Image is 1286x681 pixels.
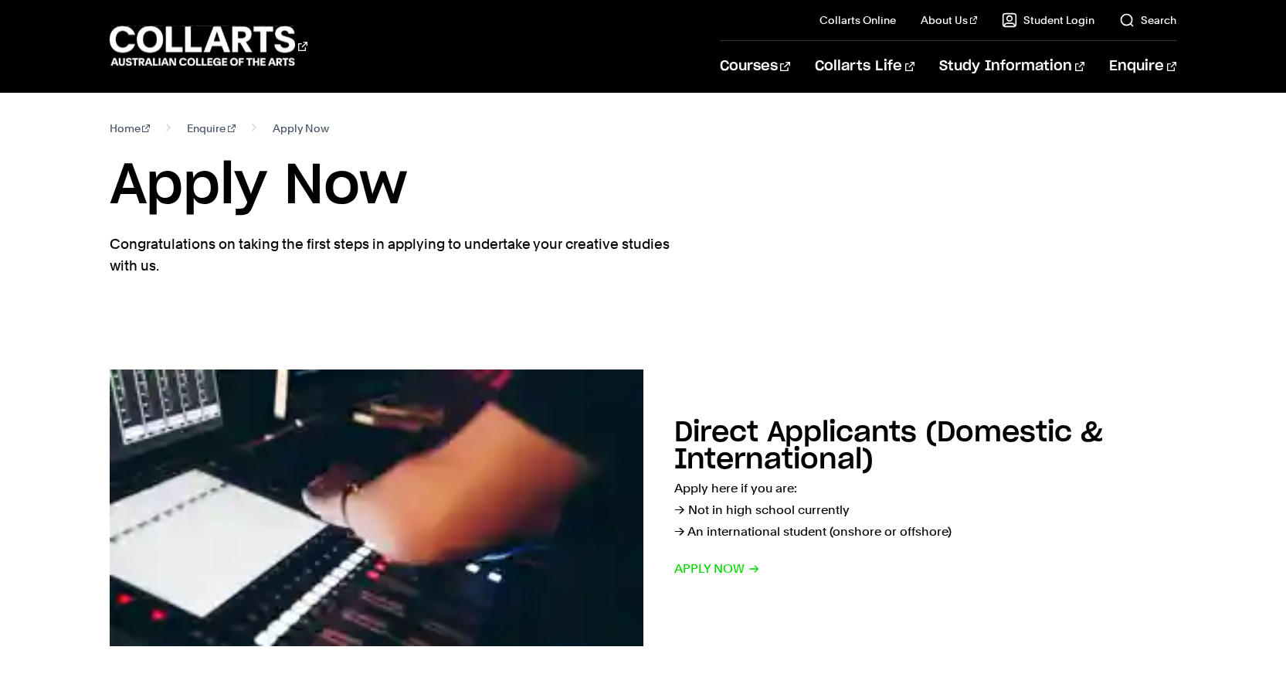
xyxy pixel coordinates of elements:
a: Enquire [187,117,236,139]
a: Courses [720,41,790,92]
a: Collarts Online [819,12,896,28]
a: Search [1119,12,1176,28]
a: Student Login [1002,12,1094,28]
a: Direct Applicants (Domestic & International) Apply here if you are:→ Not in high school currently... [110,369,1177,646]
a: Study Information [939,41,1084,92]
a: Collarts Life [815,41,914,92]
h2: Direct Applicants (Domestic & International) [674,419,1103,474]
p: Apply here if you are: → Not in high school currently → An international student (onshore or offs... [674,478,1177,543]
a: Enquire [1109,41,1176,92]
a: About Us [921,12,978,28]
p: Congratulations on taking the first steps in applying to undertake your creative studies with us. [110,233,674,277]
span: Apply Now [273,117,329,139]
h1: Apply Now [110,152,1177,221]
a: Home [110,117,151,139]
div: Go to homepage [110,24,307,68]
span: Apply now [674,558,760,580]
